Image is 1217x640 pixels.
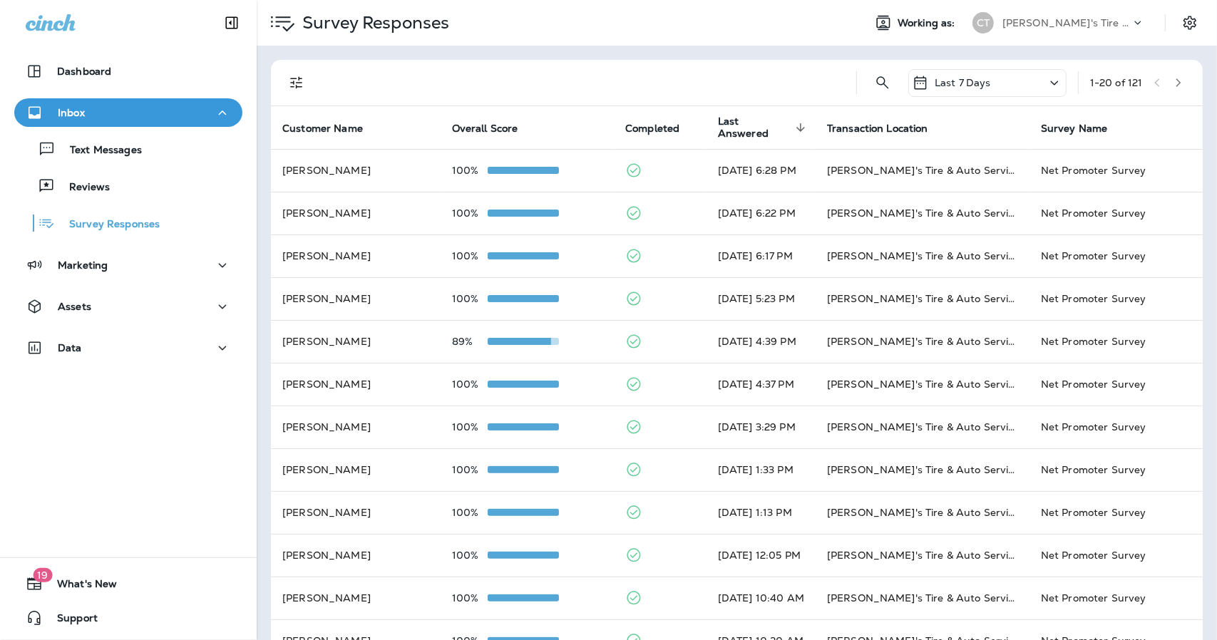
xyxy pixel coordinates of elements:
[271,234,441,277] td: [PERSON_NAME]
[56,144,142,158] p: Text Messages
[452,123,518,135] span: Overall Score
[452,250,488,262] p: 100%
[14,292,242,321] button: Assets
[452,464,488,475] p: 100%
[1029,448,1203,491] td: Net Promoter Survey
[972,12,994,33] div: CT
[707,277,816,320] td: [DATE] 5:23 PM
[55,218,160,232] p: Survey Responses
[935,77,991,88] p: Last 7 Days
[816,277,1029,320] td: [PERSON_NAME]'s Tire & Auto Service | Ambassador
[816,149,1029,192] td: [PERSON_NAME]'s Tire & Auto Service | [GEOGRAPHIC_DATA]
[452,122,537,135] span: Overall Score
[452,592,488,604] p: 100%
[1029,277,1203,320] td: Net Promoter Survey
[452,549,488,561] p: 100%
[14,134,242,164] button: Text Messages
[707,491,816,534] td: [DATE] 1:13 PM
[58,301,91,312] p: Assets
[58,342,82,353] p: Data
[898,17,958,29] span: Working as:
[452,336,488,347] p: 89%
[14,98,242,127] button: Inbox
[625,123,679,135] span: Completed
[271,277,441,320] td: [PERSON_NAME]
[816,320,1029,363] td: [PERSON_NAME]'s Tire & Auto Service | Verot
[14,57,242,86] button: Dashboard
[271,491,441,534] td: [PERSON_NAME]
[271,192,441,234] td: [PERSON_NAME]
[43,612,98,629] span: Support
[33,568,52,582] span: 19
[1002,17,1131,29] p: [PERSON_NAME]'s Tire & Auto
[816,491,1029,534] td: [PERSON_NAME]'s Tire & Auto Service | Laplace
[827,123,928,135] span: Transaction Location
[14,334,242,362] button: Data
[452,293,488,304] p: 100%
[43,578,117,595] span: What's New
[14,251,242,279] button: Marketing
[1029,363,1203,406] td: Net Promoter Survey
[1090,77,1143,88] div: 1 - 20 of 121
[1029,491,1203,534] td: Net Promoter Survey
[1029,406,1203,448] td: Net Promoter Survey
[1029,192,1203,234] td: Net Promoter Survey
[707,363,816,406] td: [DATE] 4:37 PM
[14,604,242,632] button: Support
[816,577,1029,619] td: [PERSON_NAME]'s Tire & Auto Service | Ambassador
[452,507,488,518] p: 100%
[707,577,816,619] td: [DATE] 10:40 AM
[282,68,311,97] button: Filters
[816,406,1029,448] td: [PERSON_NAME]'s Tire & Auto Service | [GEOGRAPHIC_DATA]
[14,208,242,238] button: Survey Responses
[625,122,698,135] span: Completed
[55,181,110,195] p: Reviews
[707,448,816,491] td: [DATE] 1:33 PM
[707,234,816,277] td: [DATE] 6:17 PM
[707,192,816,234] td: [DATE] 6:22 PM
[718,115,791,140] span: Last Answered
[1177,10,1203,36] button: Settings
[58,259,108,271] p: Marketing
[452,421,488,433] p: 100%
[271,577,441,619] td: [PERSON_NAME]
[271,363,441,406] td: [PERSON_NAME]
[707,534,816,577] td: [DATE] 12:05 PM
[827,122,947,135] span: Transaction Location
[271,448,441,491] td: [PERSON_NAME]
[58,107,85,118] p: Inbox
[707,320,816,363] td: [DATE] 4:39 PM
[271,534,441,577] td: [PERSON_NAME]
[1041,123,1108,135] span: Survey Name
[14,569,242,598] button: 19What's New
[282,123,363,135] span: Customer Name
[282,122,381,135] span: Customer Name
[816,363,1029,406] td: [PERSON_NAME]'s Tire & Auto Service | [GEOGRAPHIC_DATA]
[271,320,441,363] td: [PERSON_NAME]
[1029,534,1203,577] td: Net Promoter Survey
[816,234,1029,277] td: [PERSON_NAME]'s Tire & Auto Service | [PERSON_NAME]
[816,192,1029,234] td: [PERSON_NAME]'s Tire & Auto Service | [GEOGRAPHIC_DATA]
[868,68,897,97] button: Search Survey Responses
[297,12,449,33] p: Survey Responses
[452,165,488,176] p: 100%
[1029,320,1203,363] td: Net Promoter Survey
[452,378,488,390] p: 100%
[816,534,1029,577] td: [PERSON_NAME]'s Tire & Auto Service | Verot
[452,207,488,219] p: 100%
[14,171,242,201] button: Reviews
[707,406,816,448] td: [DATE] 3:29 PM
[1029,234,1203,277] td: Net Promoter Survey
[1041,122,1126,135] span: Survey Name
[1029,577,1203,619] td: Net Promoter Survey
[707,149,816,192] td: [DATE] 6:28 PM
[1029,149,1203,192] td: Net Promoter Survey
[212,9,252,37] button: Collapse Sidebar
[271,406,441,448] td: [PERSON_NAME]
[816,448,1029,491] td: [PERSON_NAME]'s Tire & Auto Service | [PERSON_NAME]
[271,149,441,192] td: [PERSON_NAME]
[718,115,810,140] span: Last Answered
[57,66,111,77] p: Dashboard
